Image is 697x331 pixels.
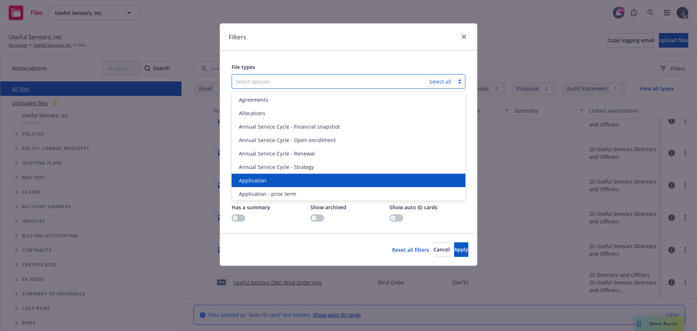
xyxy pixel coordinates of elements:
[460,32,468,41] a: close
[239,96,268,104] span: Agreements
[232,64,255,70] span: File types
[454,246,468,253] span: Apply
[433,246,450,253] span: Cancel
[239,177,266,184] span: Application
[239,190,296,198] span: Application - prior term
[239,150,315,157] span: Annual Service Cycle - Renewal
[429,78,451,85] a: Select all
[239,109,265,117] span: Allocations
[454,242,468,257] button: Apply
[232,204,270,211] span: Has a summary
[239,123,340,130] span: Annual Service Cycle - Financial snapshot
[390,204,437,211] span: Show auto ID cards
[239,136,336,144] span: Annual Service Cycle - Open enrollment
[229,32,246,42] h1: Filters
[310,204,346,211] span: Show archived
[433,242,450,257] button: Cancel
[392,246,429,254] a: Reset all filters
[239,163,314,171] span: Annual Service Cycle - Strategy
